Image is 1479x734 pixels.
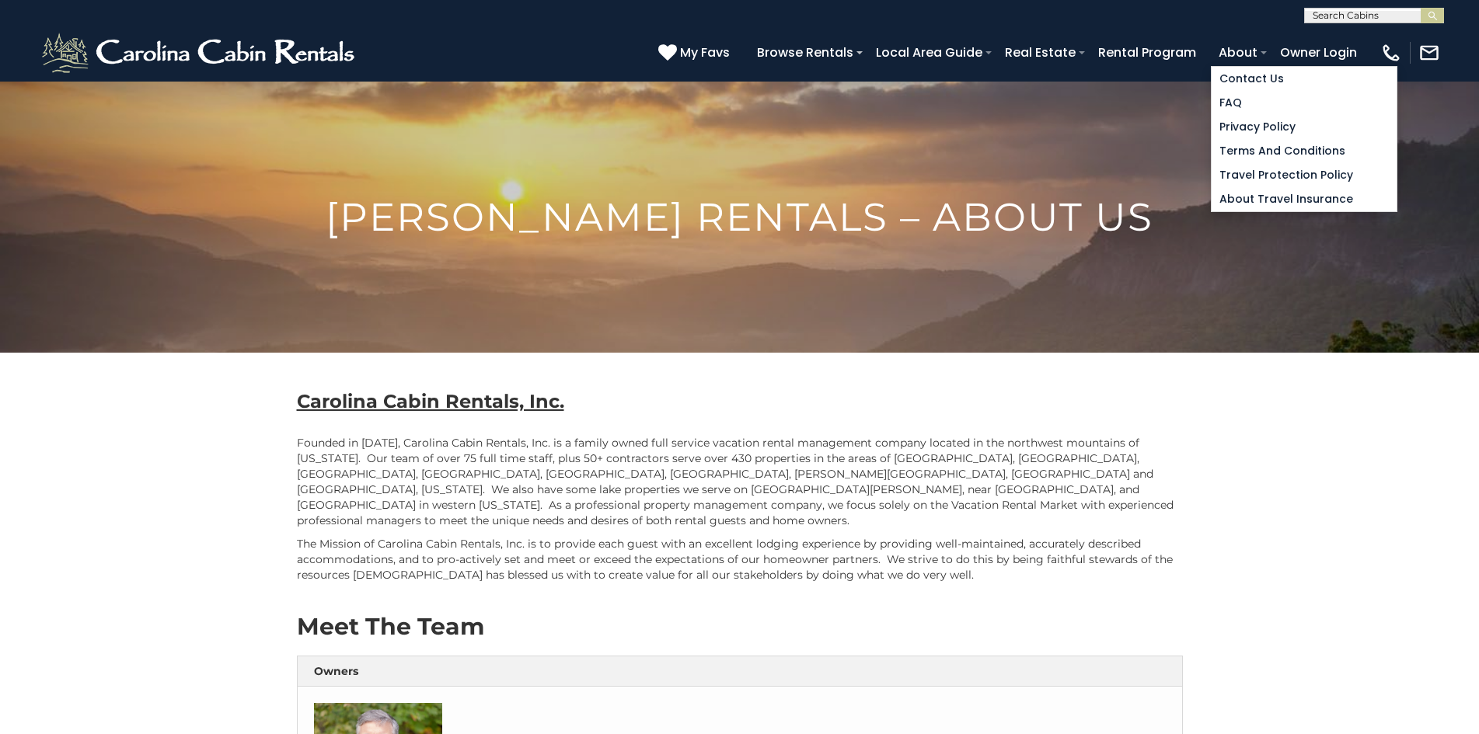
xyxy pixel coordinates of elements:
a: Privacy Policy [1212,115,1397,139]
a: Real Estate [997,39,1083,66]
a: FAQ [1212,91,1397,115]
p: Founded in [DATE], Carolina Cabin Rentals, Inc. is a family owned full service vacation rental ma... [297,435,1183,528]
img: phone-regular-white.png [1380,42,1402,64]
a: Browse Rentals [749,39,861,66]
strong: Owners [314,664,358,678]
a: Terms and Conditions [1212,139,1397,163]
a: My Favs [658,43,734,63]
a: Owner Login [1272,39,1365,66]
a: About [1211,39,1265,66]
span: My Favs [680,43,730,62]
a: Travel Protection Policy [1212,163,1397,187]
p: The Mission of Carolina Cabin Rentals, Inc. is to provide each guest with an excellent lodging ex... [297,536,1183,583]
b: Carolina Cabin Rentals, Inc. [297,390,564,412]
img: mail-regular-white.png [1418,42,1440,64]
a: About Travel Insurance [1212,187,1397,211]
a: Local Area Guide [868,39,990,66]
a: Contact Us [1212,67,1397,91]
strong: Meet The Team [297,612,484,641]
a: Rental Program [1090,39,1204,66]
img: White-1-2.png [39,30,361,76]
